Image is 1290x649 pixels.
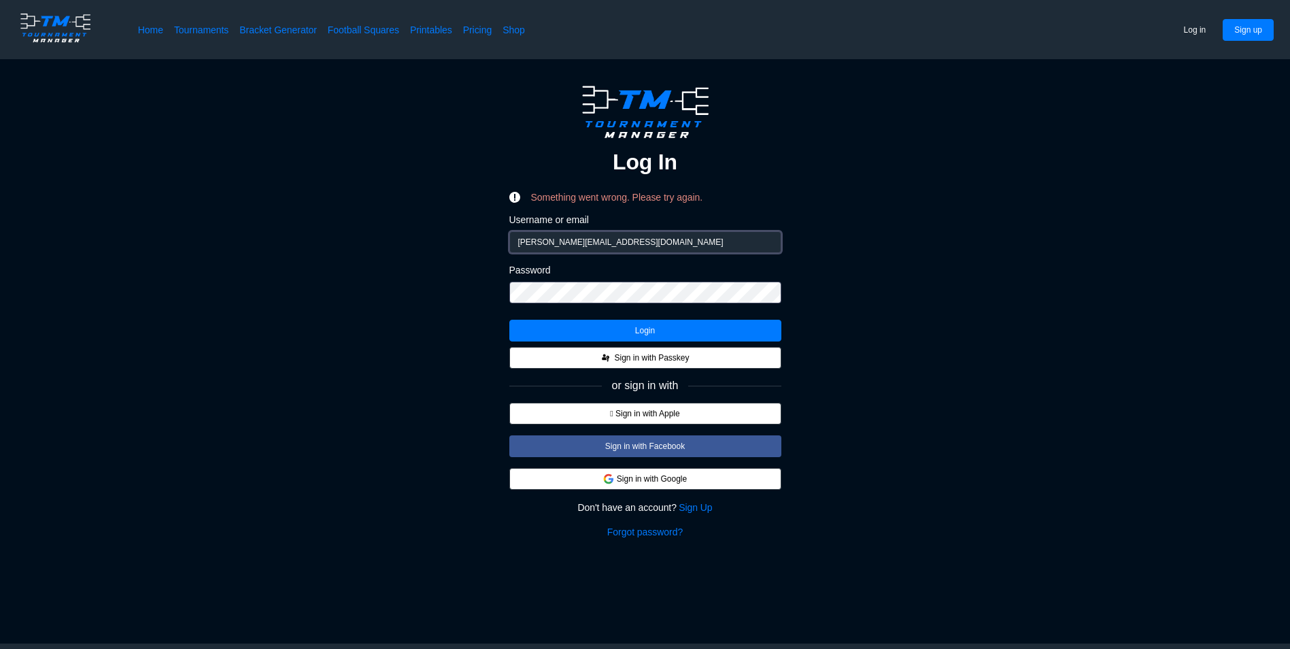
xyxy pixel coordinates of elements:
[509,435,781,457] button: Sign in with Facebook
[1223,19,1274,41] button: Sign up
[410,23,452,37] a: Printables
[328,23,399,37] a: Football Squares
[239,23,317,37] a: Bracket Generator
[509,403,781,425] button:  Sign in with Apple
[16,11,95,45] img: logo.ffa97a18e3bf2c7d.png
[509,231,781,253] input: username or email
[138,23,163,37] a: Home
[509,214,781,226] label: Username or email
[613,148,677,176] h2: Log In
[174,23,228,37] a: Tournaments
[600,352,611,363] img: FIDO_Passkey_mark_A_black.dc59a8f8c48711c442e90af6bb0a51e0.svg
[531,193,703,202] span: Something went wrong. Please try again.
[509,264,781,276] label: Password
[503,23,525,37] a: Shop
[607,525,683,539] a: Forgot password?
[575,81,716,143] img: logo.ffa97a18e3bf2c7d.png
[509,320,781,342] button: Login
[679,501,712,514] a: Sign Up
[509,468,781,490] button: Sign in with Google
[612,380,679,392] span: or sign in with
[463,23,492,37] a: Pricing
[509,347,781,369] button: Sign in with Passkey
[603,473,614,484] img: google.d7f092af888a54de79ed9c9303d689d7.svg
[577,501,677,514] span: Don't have an account?
[1172,19,1218,41] button: Log in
